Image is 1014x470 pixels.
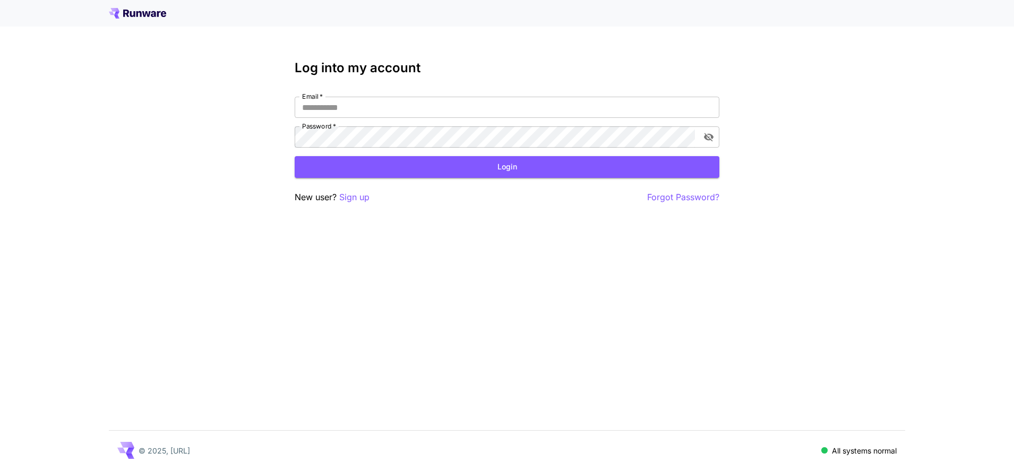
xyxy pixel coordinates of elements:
[832,445,897,456] p: All systems normal
[302,122,336,131] label: Password
[302,92,323,101] label: Email
[295,61,719,75] h3: Log into my account
[647,191,719,204] button: Forgot Password?
[139,445,190,456] p: © 2025, [URL]
[295,191,369,204] p: New user?
[699,127,718,147] button: toggle password visibility
[295,156,719,178] button: Login
[339,191,369,204] button: Sign up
